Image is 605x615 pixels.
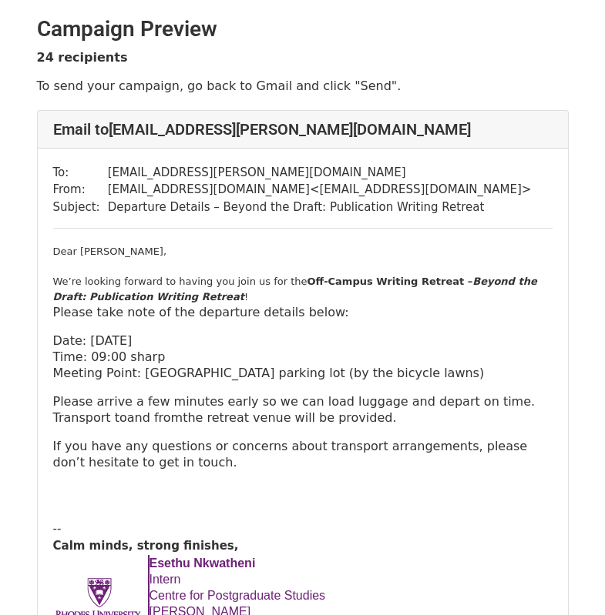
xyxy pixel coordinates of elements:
td: Subject: [53,199,108,216]
p: Date: [DATE] Time: 09:00 sharp Meeting Point: [GEOGRAPHIC_DATA] parking lot (by the bicycle lawns) [53,333,553,381]
p: Please arrive a few minutes early so we can load luggage and depart on time. Transport to the ret... [53,393,553,426]
em: Beyond the Draft: Publication Writing Retreat [53,276,537,302]
b: Calm minds, strong finishes, [53,539,239,553]
td: To: [53,164,108,182]
td: Departure Details – Beyond the Draft: Publication Writing Retreat [108,199,532,216]
div: We’re looking forward to having you join us for the ! [53,274,553,304]
p: Esethu Nkwatheni [150,555,364,571]
p: To send your campaign, go back to Gmail and click "Send". [37,78,569,94]
p: If you have any questions or concerns about transport arrangements, please don’t hesitate to get ... [53,438,553,470]
p: Centre for Postgraduate Studies [150,587,364,603]
p: Intern [150,571,364,587]
strong: 24 recipients [37,50,128,65]
h2: Campaign Preview [37,16,569,42]
td: From: [53,181,108,199]
p: Please take note of the departure details below: [53,304,553,320]
h4: Email to [EMAIL_ADDRESS][PERSON_NAME][DOMAIN_NAME] [53,120,553,139]
div: ​Dear [PERSON_NAME], [53,244,553,259]
span: -- [53,522,62,536]
td: [EMAIL_ADDRESS][PERSON_NAME][DOMAIN_NAME] [108,164,532,182]
span: and from [127,410,183,425]
td: [EMAIL_ADDRESS][DOMAIN_NAME] < [EMAIL_ADDRESS][DOMAIN_NAME] > [108,181,532,199]
strong: Off-Campus Writing Retreat – [53,276,537,302]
